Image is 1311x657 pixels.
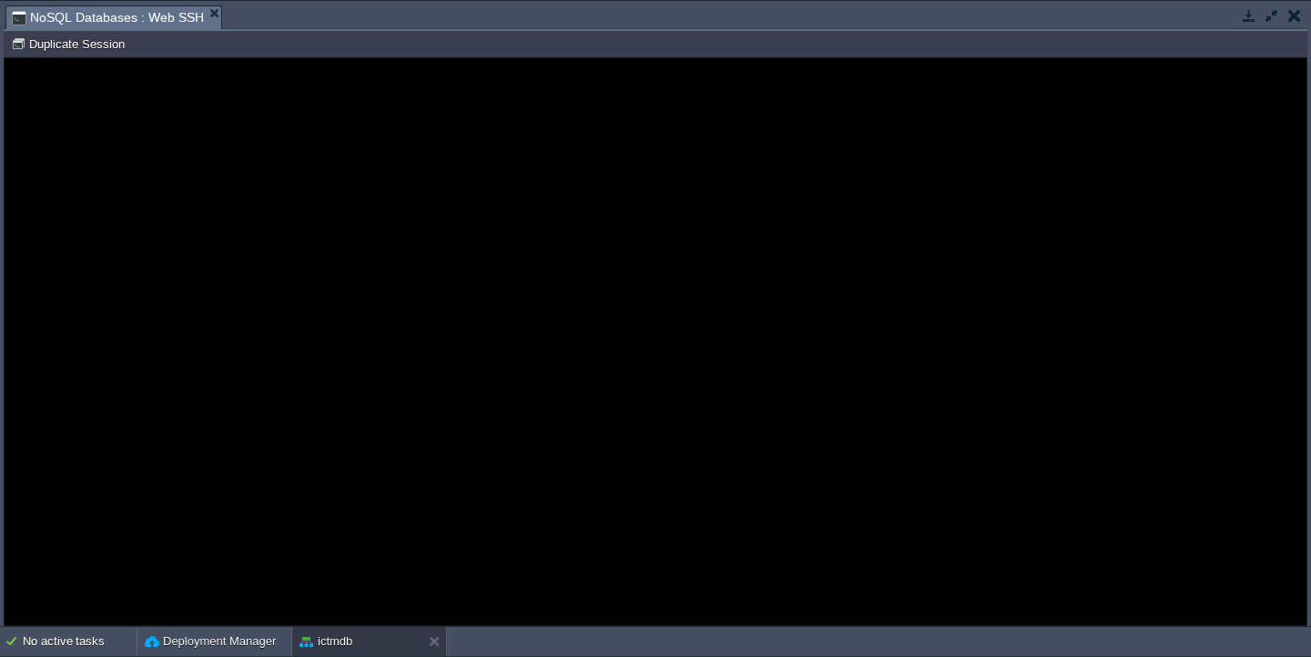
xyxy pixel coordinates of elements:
span: NoSQL Databases : Web SSH [12,6,204,29]
button: Deployment Manager [145,632,276,651]
iframe: chat widget [1235,584,1293,639]
div: No active tasks [23,627,137,656]
button: ictmdb [300,632,352,651]
button: Duplicate Session [11,35,130,52]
